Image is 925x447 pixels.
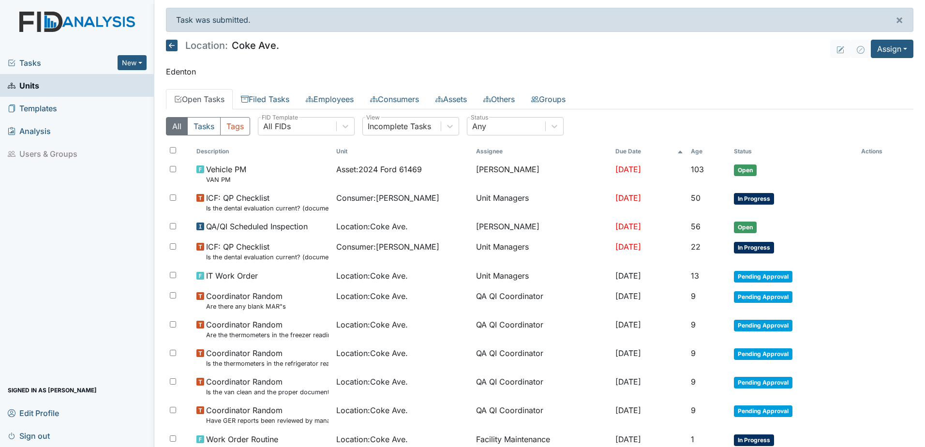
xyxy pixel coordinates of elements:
span: IT Work Order [206,270,258,282]
td: QA QI Coordinator [472,315,612,343]
a: Others [475,89,523,109]
span: Pending Approval [734,348,792,360]
span: 56 [691,222,701,231]
div: Task was submitted. [166,8,913,32]
span: Pending Approval [734,377,792,388]
span: [DATE] [615,348,641,358]
span: Coordinator Random Are there any blank MAR"s [206,290,286,311]
span: [DATE] [615,193,641,203]
button: Tasks [187,117,221,135]
td: [PERSON_NAME] [472,160,612,188]
span: [DATE] [615,291,641,301]
th: Toggle SortBy [687,143,730,160]
a: Open Tasks [166,89,233,109]
span: 9 [691,377,696,387]
span: Pending Approval [734,291,792,303]
td: Unit Managers [472,237,612,266]
span: Work Order Routine [206,433,278,445]
small: Have GER reports been reviewed by managers within 72 hours of occurrence? [206,416,328,425]
span: [DATE] [615,222,641,231]
p: Edenton [166,66,913,77]
span: 9 [691,320,696,329]
span: ICF: QP Checklist Is the dental evaluation current? (document the date, oral rating, and goal # i... [206,241,328,262]
span: Vehicle PM VAN PM [206,164,246,184]
div: Any [472,120,486,132]
td: Unit Managers [472,188,612,217]
span: Analysis [8,123,51,138]
span: Location : Coke Ave. [336,290,408,302]
button: Assign [871,40,913,58]
h5: Coke Ave. [166,40,279,51]
span: × [895,13,903,27]
small: Are the thermometers in the freezer reading between 0 degrees and 10 degrees? [206,330,328,340]
button: New [118,55,147,70]
span: Coordinator Random Are the thermometers in the freezer reading between 0 degrees and 10 degrees? [206,319,328,340]
span: Consumer : [PERSON_NAME] [336,192,439,204]
button: Tags [220,117,250,135]
td: Unit Managers [472,266,612,286]
small: Is the dental evaluation current? (document the date, oral rating, and goal # if needed in the co... [206,253,328,262]
span: Open [734,164,757,176]
span: Pending Approval [734,320,792,331]
span: Coordinator Random Is the van clean and the proper documentation been stored? [206,376,328,397]
td: QA QI Coordinator [472,286,612,315]
a: Filed Tasks [233,89,298,109]
span: Signed in as [PERSON_NAME] [8,383,97,398]
span: [DATE] [615,434,641,444]
span: Location : Coke Ave. [336,221,408,232]
span: Pending Approval [734,405,792,417]
span: Coordinator Random Have GER reports been reviewed by managers within 72 hours of occurrence? [206,404,328,425]
a: Assets [427,89,475,109]
span: Pending Approval [734,271,792,283]
span: 9 [691,348,696,358]
td: QA QI Coordinator [472,343,612,372]
span: Location : Coke Ave. [336,376,408,387]
span: [DATE] [615,377,641,387]
div: Type filter [166,117,250,135]
small: Is the van clean and the proper documentation been stored? [206,387,328,397]
button: All [166,117,188,135]
span: Coordinator Random Is the thermometers in the refrigerator reading between 34 degrees and 40 degr... [206,347,328,368]
span: 9 [691,291,696,301]
span: [DATE] [615,320,641,329]
span: In Progress [734,434,774,446]
small: Is the dental evaluation current? (document the date, oral rating, and goal # if needed in the co... [206,204,328,213]
th: Actions [857,143,906,160]
th: Toggle SortBy [612,143,687,160]
a: Tasks [8,57,118,69]
span: Location : Coke Ave. [336,319,408,330]
span: Units [8,78,39,93]
span: [DATE] [615,164,641,174]
button: × [886,8,913,31]
span: Location : Coke Ave. [336,347,408,359]
span: [DATE] [615,242,641,252]
div: Incomplete Tasks [368,120,431,132]
span: 13 [691,271,699,281]
th: Toggle SortBy [193,143,332,160]
span: Location : Coke Ave. [336,270,408,282]
span: 103 [691,164,704,174]
span: ICF: QP Checklist Is the dental evaluation current? (document the date, oral rating, and goal # i... [206,192,328,213]
a: Employees [298,89,362,109]
small: Is the thermometers in the refrigerator reading between 34 degrees and 40 degrees? [206,359,328,368]
input: Toggle All Rows Selected [170,147,176,153]
th: Assignee [472,143,612,160]
td: [PERSON_NAME] [472,217,612,237]
span: Open [734,222,757,233]
span: Asset : 2024 Ford 61469 [336,164,422,175]
td: QA QI Coordinator [472,401,612,429]
td: QA QI Coordinator [472,372,612,401]
span: [DATE] [615,271,641,281]
small: VAN PM [206,175,246,184]
span: 9 [691,405,696,415]
span: Consumer : [PERSON_NAME] [336,241,439,253]
span: Location : Coke Ave. [336,404,408,416]
span: In Progress [734,242,774,253]
th: Toggle SortBy [730,143,858,160]
span: 50 [691,193,701,203]
th: Toggle SortBy [332,143,472,160]
a: Groups [523,89,574,109]
span: 22 [691,242,701,252]
span: QA/QI Scheduled Inspection [206,221,308,232]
